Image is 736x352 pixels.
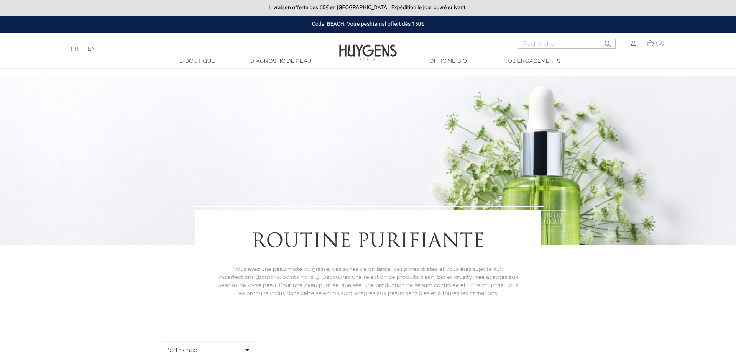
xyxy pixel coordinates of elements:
a: E-Boutique [159,57,235,65]
h1: Routine purifiante [216,231,520,254]
p: Vous avez une peau mixte ou grasse, des zones de brillance, des pores dilatés et vous êtes sujet.... [216,265,520,298]
a: Diagnostic de peau [242,57,319,65]
span: (0) [656,41,664,46]
a: Officine Bio [410,57,486,65]
button:  [601,36,615,47]
input: Rechercher [518,39,616,49]
a: EN [88,46,95,52]
div: | [67,44,301,54]
a: Nos engagements [493,57,570,65]
i:  [603,37,613,46]
img: Huygens [339,32,397,62]
a: FR [71,46,78,54]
